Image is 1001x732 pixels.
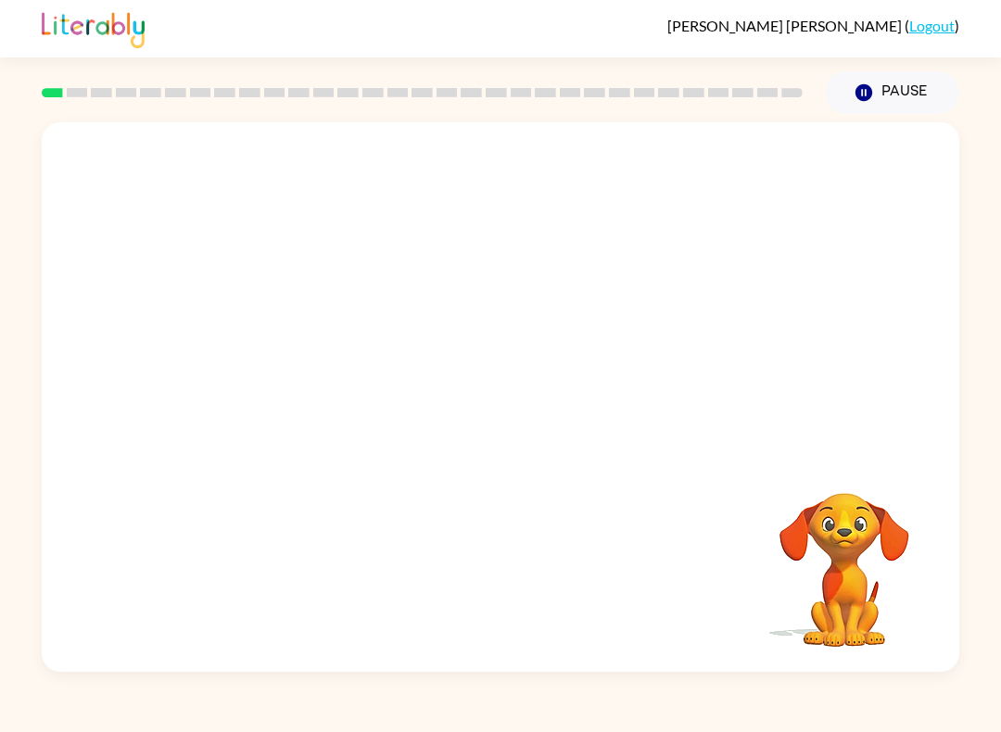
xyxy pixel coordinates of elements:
[667,17,959,34] div: ( )
[42,7,145,48] img: Literably
[752,464,937,650] video: Your browser must support playing .mp4 files to use Literably. Please try using another browser.
[909,17,955,34] a: Logout
[825,71,959,114] button: Pause
[667,17,905,34] span: [PERSON_NAME] [PERSON_NAME]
